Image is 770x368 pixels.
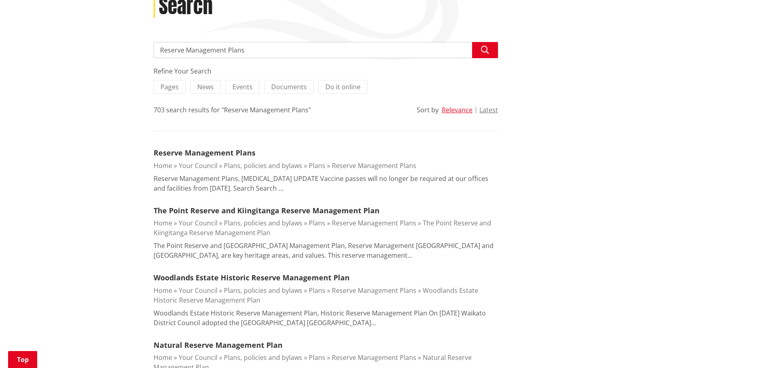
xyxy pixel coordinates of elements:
[154,42,498,58] input: Search input
[224,286,302,295] a: Plans, policies and bylaws
[8,351,37,368] a: Top
[224,353,302,362] a: Plans, policies and bylaws
[309,353,325,362] a: Plans
[309,286,325,295] a: Plans
[154,66,498,76] div: Refine Your Search
[332,353,416,362] a: Reserve Management Plans
[309,161,325,170] a: Plans
[224,161,302,170] a: Plans, policies and bylaws
[154,286,478,305] a: Woodlands Estate Historic Reserve Management Plan
[179,161,217,170] a: Your Council
[442,106,473,114] button: Relevance
[332,219,416,227] a: Reserve Management Plans
[179,353,217,362] a: Your Council
[154,340,283,350] a: Natural Reserve Management Plan
[154,161,172,170] a: Home
[154,241,498,260] p: The Point Reserve and [GEOGRAPHIC_DATA] Management Plan, Reserve Management [GEOGRAPHIC_DATA] and...
[309,219,325,227] a: Plans
[232,82,253,91] span: Events
[197,82,214,91] span: News
[733,334,762,363] iframe: Messenger Launcher
[154,286,172,295] a: Home
[154,206,380,215] a: The Point Reserve and Kiingitanga Reserve Management Plan
[224,219,302,227] a: Plans, policies and bylaws
[332,161,416,170] a: Reserve Management Plans
[154,308,498,328] p: Woodlands Estate Historic Reserve Management Plan, Historic Reserve Management Plan On [DATE] Wai...
[271,82,307,91] span: Documents
[154,219,172,227] a: Home
[154,273,350,282] a: Woodlands Estate Historic Reserve Management Plan
[179,286,217,295] a: Your Council
[154,174,498,193] p: Reserve Management Plans, [MEDICAL_DATA] UPDATE Vaccine passes will no longer be required at our ...
[332,286,416,295] a: Reserve Management Plans
[179,219,217,227] a: Your Council
[325,82,361,91] span: Do it online
[154,219,491,237] a: The Point Reserve and Kiingitanga Reserve Management Plan
[154,148,255,158] a: Reserve Management Plans
[417,105,439,115] div: Sort by
[154,353,172,362] a: Home
[160,82,179,91] span: Pages
[479,106,498,114] button: Latest
[154,105,311,115] div: 703 search results for "Reserve Management Plans"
